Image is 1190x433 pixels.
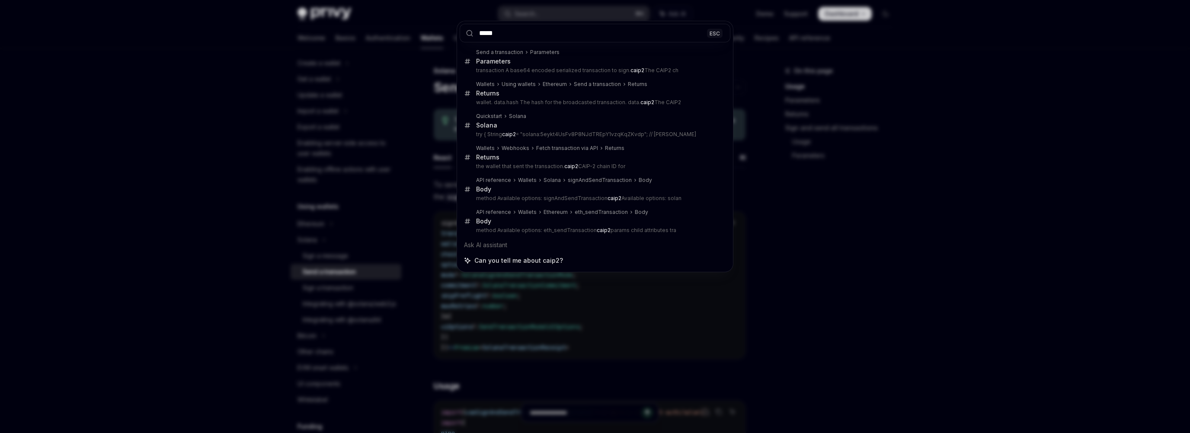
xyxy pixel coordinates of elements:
div: Body [635,209,648,216]
b: caip2 [502,131,516,137]
div: Send a transaction [476,49,523,56]
div: Returns [476,153,499,161]
div: Solana [476,121,497,129]
div: Returns [605,145,624,152]
p: try { String = "solana:5eykt4UsFv8P8NJdTREpY1vzqKqZKvdp"; // [PERSON_NAME] [476,131,712,138]
div: Body [639,177,652,184]
div: API reference [476,209,511,216]
div: Wallets [476,145,495,152]
p: wallet. data.hash The hash for the broadcasted transaction. data. The CAIP2 [476,99,712,106]
div: Wallets [518,209,537,216]
div: Parameters [476,57,511,65]
b: caip2 [608,195,621,201]
span: Can you tell me about caip2? [474,256,563,265]
p: method Available options: eth_sendTransaction params child attributes tra [476,227,712,234]
div: eth_sendTransaction [575,209,628,216]
div: Returns [628,81,647,88]
p: transaction A base64 encoded serialized transaction to sign. The CAIP2 ch [476,67,712,74]
b: caip2 [597,227,611,233]
div: Wallets [518,177,537,184]
div: Wallets [476,81,495,88]
b: caip2 [630,67,644,73]
p: method Available options: signAndSendTransaction Available options: solan [476,195,712,202]
div: Webhooks [502,145,529,152]
div: Send a transaction [574,81,621,88]
b: caip2 [564,163,578,169]
div: Ethereum [544,209,568,216]
div: Ask AI assistant [460,237,730,253]
div: API reference [476,177,511,184]
div: signAndSendTransaction [568,177,632,184]
div: Fetch transaction via API [536,145,598,152]
div: Solana [544,177,561,184]
div: Solana [509,113,526,120]
div: Body [476,217,491,225]
div: Parameters [530,49,560,56]
div: Body [476,185,491,193]
div: Quickstart [476,113,502,120]
b: caip2 [640,99,654,105]
div: Ethereum [543,81,567,88]
div: Using wallets [502,81,536,88]
div: ESC [707,29,723,38]
div: Returns [476,89,499,97]
p: the wallet that sent the transaction. CAIP-2 chain ID for [476,163,712,170]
